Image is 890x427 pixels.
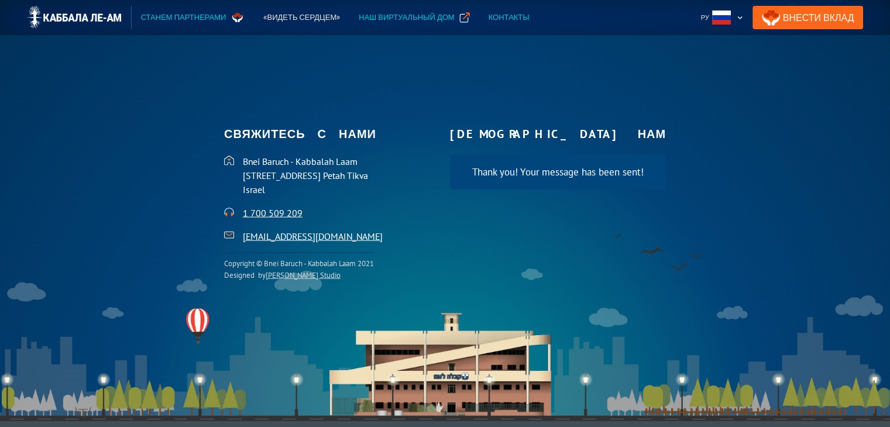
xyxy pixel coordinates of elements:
a: [PERSON_NAME] Studio [266,270,341,280]
h2: Свяжитесь с нами [224,122,441,146]
div: kab1-Russian success [450,154,666,190]
p: Bnei Baruch - Kabbalah Laam [STREET_ADDRESS] Petah Tikva Israel [243,154,441,197]
div: Контакты [489,12,530,23]
div: Designed by [224,270,374,281]
div: Copyright © Bnei Baruch - Kabbalah Laam 2021 [224,258,374,270]
a: Наш виртуальный дом [349,6,479,29]
a: Станем партнерами [132,6,255,29]
a: [EMAIL_ADDRESS][DOMAIN_NAME] [243,230,383,242]
div: Ру [701,12,709,23]
a: Контакты [479,6,539,29]
a: 1 700 509 209 [243,207,303,219]
a: «Видеть сердцем» [254,6,349,29]
div: «Видеть сердцем» [263,12,340,23]
div: Ру [696,6,748,29]
div: Станем партнерами [141,12,226,23]
div: Thank you! Your message has been sent! [462,166,655,178]
div: Наш виртуальный дом [359,12,454,23]
a: Внести Вклад [752,6,864,29]
h2: [DEMOGRAPHIC_DATA] нам [450,122,666,146]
